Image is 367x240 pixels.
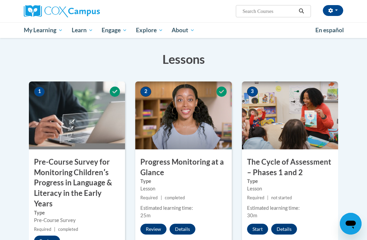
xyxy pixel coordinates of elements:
button: Search [296,7,307,15]
input: Search Courses [242,7,296,15]
span: Required [247,195,264,200]
div: Lesson [247,185,333,192]
a: About [168,22,199,38]
span: | [161,195,162,200]
img: Course Image [135,81,231,149]
h3: Lessons [29,51,338,68]
span: Explore [136,26,163,34]
a: Learn [67,22,98,38]
div: Lesson [140,185,226,192]
span: Required [34,227,51,232]
button: Details [271,224,297,235]
span: Learn [72,26,93,34]
span: not started [271,195,292,200]
span: | [267,195,268,200]
div: Main menu [19,22,348,38]
span: About [172,26,195,34]
h3: The Cycle of Assessment – Phases 1 and 2 [242,157,338,178]
img: Course Image [242,81,338,149]
span: 2 [140,87,151,97]
a: Engage [97,22,132,38]
span: My Learning [24,26,63,34]
span: completed [58,227,78,232]
span: Engage [102,26,127,34]
a: Explore [132,22,168,38]
span: 3 [247,87,258,97]
span: 30m [247,213,257,218]
iframe: Button to launch messaging window [340,213,362,235]
div: Estimated learning time: [140,204,226,212]
img: Cox Campus [24,5,100,17]
button: Details [170,224,195,235]
label: Type [247,178,333,185]
span: En español [315,26,344,34]
div: Estimated learning time: [247,204,333,212]
h3: Progress Monitoring at a Glance [135,157,231,178]
span: 25m [140,213,151,218]
a: Cox Campus [24,5,123,17]
img: Course Image [29,81,125,149]
label: Type [34,209,120,217]
div: Pre-Course Survey [34,217,120,224]
span: | [54,227,55,232]
span: Required [140,195,158,200]
a: En español [311,23,348,37]
span: 1 [34,87,45,97]
label: Type [140,178,226,185]
button: Review [140,224,167,235]
button: Start [247,224,268,235]
h3: Pre-Course Survey for Monitoring Childrenʹs Progress in Language & Literacy in the Early Years [29,157,125,209]
a: My Learning [19,22,67,38]
span: completed [165,195,185,200]
button: Account Settings [323,5,343,16]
